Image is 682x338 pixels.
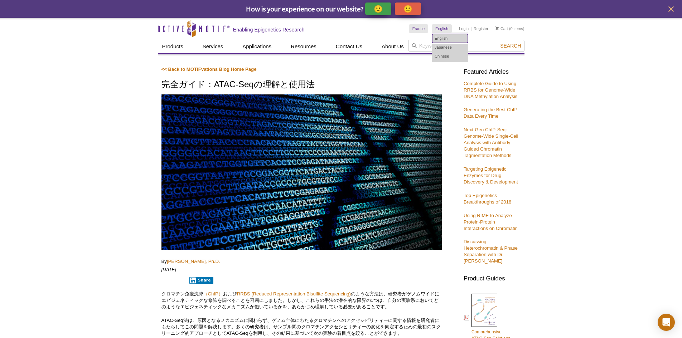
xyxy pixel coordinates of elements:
a: Chinese [432,52,468,61]
a: Discussing Heterochromatin & Phase Separation with Dr. [PERSON_NAME] [464,239,518,264]
span: Search [500,43,521,49]
a: Resources [286,40,321,53]
p: 🙁 [403,4,412,13]
a: Applications [238,40,276,53]
button: Search [498,43,523,49]
p: By [161,258,442,265]
img: ATAC-Seq [161,94,442,250]
em: [DATE] [161,267,176,272]
a: France [409,24,428,33]
a: Services [198,40,228,53]
a: English [432,24,452,33]
p: クロマチン免疫沈降 および のような方法は、研究者がゲノムワイドにエピジェネティックな修飾を調べることを容易にしました。しかし、これらの手法の潜在的な限界の1つは、自分の実験系においてどのような... [161,291,442,310]
a: Top Epigenetics Breakthroughs of 2018 [464,193,511,205]
a: Generating the Best ChIP Data Every Time [464,107,517,119]
button: close [667,5,676,14]
a: Next-Gen ChIP-Seq: Genome-Wide Single-Cell Analysis with Antibody-Guided Chromatin Tagmentation M... [464,127,518,158]
a: << Back to MOTIFvations Blog Home Page [161,67,257,72]
a: Japanese [432,43,468,52]
p: ATAC-Seq法は、原因となるメカニズムに関わらず、ゲノム全体にわたるクロマチンへのアクセシビリティーに関する情報を研究者にもたらしてこの問題を解決します。多くの研究者は、サンプル間のクロマチ... [161,317,442,337]
a: （ChIP） [203,291,223,297]
a: Cart [495,26,508,31]
p: 🙂 [374,4,383,13]
button: Share [189,277,213,284]
img: Comprehensive ATAC-Seq Solutions [471,294,497,327]
a: [PERSON_NAME], Ph.D. [167,259,220,264]
input: Keyword, Cat. No. [408,40,524,52]
img: Your Cart [495,26,499,30]
iframe: X Post Button [161,276,185,284]
a: Contact Us [332,40,367,53]
li: (0 items) [495,24,524,33]
li: | [471,24,472,33]
h3: Featured Articles [464,69,521,75]
a: Complete Guide to Using RRBS for Genome-Wide DNA Methylation Analysis [464,81,517,99]
h3: Product Guides [464,271,521,282]
h1: 完全ガイド：ATAC-Seqの理解と使用法 [161,80,442,90]
a: RRBS (Reduced Representation Bisulfite Sequencing) [237,291,351,297]
a: Register [474,26,488,31]
a: Login [459,26,469,31]
a: English [432,34,468,43]
div: Open Intercom Messenger [658,314,675,331]
a: Products [158,40,188,53]
a: Targeting Epigenetic Enzymes for Drug Discovery & Development [464,166,518,185]
a: About Us [377,40,408,53]
a: Using RIME to Analyze Protein-Protein Interactions on Chromatin [464,213,518,231]
span: How is your experience on our website? [246,4,364,13]
h2: Enabling Epigenetics Research [233,26,305,33]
